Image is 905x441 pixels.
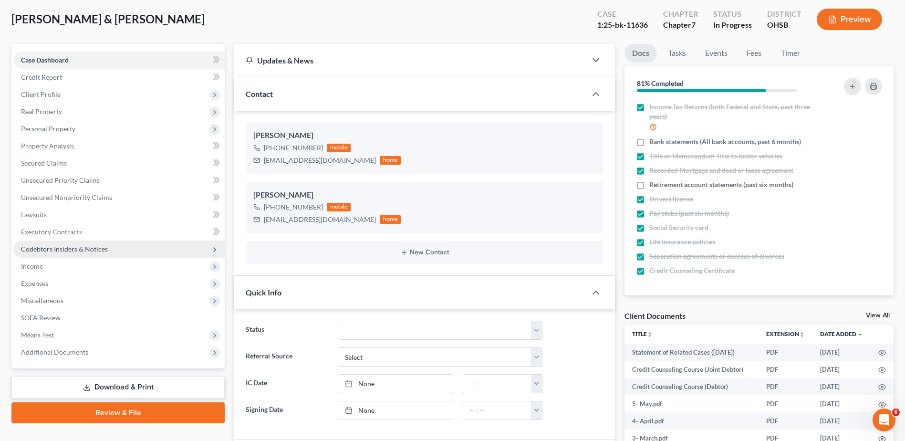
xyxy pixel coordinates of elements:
span: Separation agreements or decrees of divorces [649,252,784,261]
td: 5- May.pdf [624,395,759,412]
td: PDF [759,378,812,395]
span: 7 [691,20,696,29]
a: Credit Report [13,69,225,86]
a: Review & File [11,402,225,423]
span: Unsecured Nonpriority Claims [21,193,112,201]
div: [EMAIL_ADDRESS][DOMAIN_NAME] [264,215,376,224]
label: Signing Date [241,401,333,420]
span: Miscellaneous [21,296,63,304]
span: Secured Claims [21,159,67,167]
span: Unsecured Priority Claims [21,176,100,184]
span: Bank statements (All bank accounts, past 6 months) [649,137,801,147]
td: Statement of Related Cases ([DATE]) [624,344,759,361]
span: Case Dashboard [21,56,69,64]
a: Events [697,44,735,63]
span: Drivers license [649,194,693,204]
i: unfold_more [799,332,805,337]
div: Case [597,9,648,20]
input: -- : -- [463,401,531,420]
td: [DATE] [812,395,871,412]
a: Unsecured Nonpriority Claims [13,189,225,206]
span: Pay stubs (past six months) [649,209,729,218]
div: [PERSON_NAME] [253,130,596,141]
a: Lawsuits [13,206,225,223]
td: [DATE] [812,378,871,395]
span: Income Tax Returns (both Federal and State, past three years) [649,102,818,121]
a: None [338,401,453,420]
span: Executory Contracts [21,228,82,236]
div: mobile [327,203,351,211]
div: Updates & News [246,55,575,65]
a: View All [866,312,890,319]
span: 6 [892,409,900,416]
span: Quick Info [246,288,281,297]
a: Secured Claims [13,155,225,172]
td: [DATE] [812,361,871,378]
td: 4- April.pdf [624,412,759,430]
span: Real Property [21,107,62,115]
strong: 81% Completed [637,79,684,87]
span: Expenses [21,279,48,287]
button: New Contact [253,249,596,256]
td: PDF [759,395,812,412]
div: Chapter [663,20,698,31]
td: PDF [759,361,812,378]
div: Client Documents [624,311,686,321]
div: 1:25-bk-11636 [597,20,648,31]
a: Extensionunfold_more [766,330,805,337]
span: SOFA Review [21,314,61,322]
a: Tasks [661,44,694,63]
input: -- : -- [463,375,531,393]
div: District [767,9,801,20]
a: Property Analysis [13,137,225,155]
div: mobile [327,144,351,152]
td: Credit Counseling Course (Joint Debtor) [624,361,759,378]
span: Personal Property [21,125,75,133]
label: Referral Source [241,347,333,367]
a: Timer [773,44,808,63]
span: Retirement account statements (past six months) [649,180,793,189]
div: Chapter [663,9,698,20]
div: [EMAIL_ADDRESS][DOMAIN_NAME] [264,156,376,165]
div: OHSB [767,20,801,31]
span: Recorded Mortgage and deed or lease agreement [649,166,793,175]
div: [PHONE_NUMBER] [264,143,323,153]
div: [PERSON_NAME] [253,189,596,201]
a: Unsecured Priority Claims [13,172,225,189]
a: Titleunfold_more [632,330,653,337]
div: [PHONE_NUMBER] [264,202,323,212]
a: None [338,375,453,393]
span: Income [21,262,43,270]
span: Social Security card [649,223,708,232]
a: Download & Print [11,376,225,399]
span: Additional Documents [21,348,88,356]
a: Docs [624,44,657,63]
span: Credit Counseling Certificate [649,266,735,275]
span: Contact [246,89,273,98]
i: unfold_more [647,332,653,337]
div: Status [713,9,752,20]
iframe: Intercom live chat [873,409,895,431]
button: Preview [817,9,882,30]
span: Title or Memorandum Title to motor vehicles [649,151,782,161]
div: In Progress [713,20,752,31]
span: Codebtors Insiders & Notices [21,245,108,253]
div: home [380,156,401,165]
a: Case Dashboard [13,52,225,69]
label: IC Date [241,374,333,393]
td: Credit Counseling Course (Debtor) [624,378,759,395]
a: Date Added expand_more [820,330,863,337]
td: [DATE] [812,412,871,430]
div: home [380,215,401,224]
a: Executory Contracts [13,223,225,241]
span: Credit Report [21,73,62,81]
a: Fees [739,44,770,63]
span: Client Profile [21,90,61,98]
a: SOFA Review [13,309,225,326]
span: Means Test [21,331,54,339]
span: Life insurance policies [649,237,715,247]
td: PDF [759,412,812,430]
span: Property Analysis [21,142,74,150]
i: expand_more [857,332,863,337]
td: PDF [759,344,812,361]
